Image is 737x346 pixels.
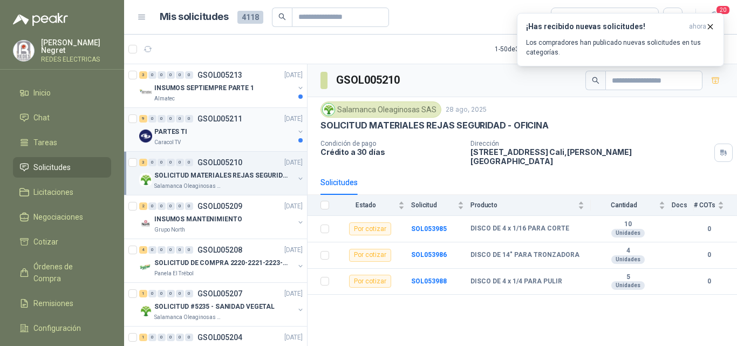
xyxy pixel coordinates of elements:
[158,71,166,79] div: 0
[139,69,305,103] a: 3 0 0 0 0 0 GSOL005213[DATE] Company LogoINSUMOS SEPTIEMPRE PARTE 1Almatec
[411,201,455,209] span: Solicitud
[139,156,305,191] a: 3 0 0 0 0 0 GSOL005210[DATE] Company LogoSOLICITUD MATERIALES REJAS SEGURIDAD - OFICINASalamanca ...
[611,229,645,238] div: Unidades
[167,290,175,297] div: 0
[154,302,275,312] p: SOLICITUD #5235 - SANIDAD VEGETAL
[139,304,152,317] img: Company Logo
[591,220,665,229] b: 10
[320,147,462,157] p: Crédito a 30 días
[167,115,175,123] div: 0
[284,70,303,80] p: [DATE]
[323,104,335,116] img: Company Logo
[197,246,242,254] p: GSOL005208
[139,130,152,143] img: Company Logo
[148,71,156,79] div: 0
[611,281,645,290] div: Unidades
[154,94,175,103] p: Almatec
[148,290,156,297] div: 0
[694,201,715,209] span: # COTs
[470,251,579,260] b: DISCO DE 14" PARA TRONZADORA
[672,195,694,216] th: Docs
[411,225,447,233] a: SOL053985
[284,333,303,343] p: [DATE]
[591,201,657,209] span: Cantidad
[139,290,147,297] div: 1
[41,56,111,63] p: REDES ELECTRICAS
[33,322,81,334] span: Configuración
[237,11,263,24] span: 4118
[33,261,101,284] span: Órdenes de Compra
[411,195,470,216] th: Solicitud
[148,159,156,166] div: 0
[176,202,184,210] div: 0
[446,105,487,115] p: 28 ago, 2025
[591,247,665,255] b: 4
[558,11,581,23] div: Todas
[33,87,51,99] span: Inicio
[495,40,565,58] div: 1 - 50 de 3542
[158,334,166,341] div: 0
[158,246,166,254] div: 0
[197,71,242,79] p: GSOL005213
[139,217,152,230] img: Company Logo
[591,195,672,216] th: Cantidad
[176,290,184,297] div: 0
[139,202,147,210] div: 2
[154,182,222,191] p: Salamanca Oleaginosas SAS
[349,275,391,288] div: Por cotizar
[13,83,111,103] a: Inicio
[336,72,401,89] h3: GSOL005210
[13,232,111,252] a: Cotizar
[185,115,193,123] div: 0
[526,22,685,31] h3: ¡Has recibido nuevas solicitudes!
[185,290,193,297] div: 0
[694,250,724,260] b: 0
[185,202,193,210] div: 0
[176,246,184,254] div: 0
[13,40,34,61] img: Company Logo
[154,258,289,268] p: SOLICITUD DE COMPRA 2220-2221-2223-2224
[411,251,447,259] b: SOL053986
[33,297,73,309] span: Remisiones
[158,202,166,210] div: 0
[154,313,222,322] p: Salamanca Oleaginosas SAS
[176,159,184,166] div: 0
[470,201,576,209] span: Producto
[185,159,193,166] div: 0
[160,9,229,25] h1: Mis solicitudes
[139,86,152,99] img: Company Logo
[154,214,242,225] p: INSUMOS MANTENIMIENTO
[167,159,175,166] div: 0
[167,334,175,341] div: 0
[278,13,286,21] span: search
[33,186,73,198] span: Licitaciones
[694,195,737,216] th: # COTs
[33,161,71,173] span: Solicitudes
[41,39,111,54] p: [PERSON_NAME] Negret
[139,243,305,278] a: 4 0 0 0 0 0 GSOL005208[DATE] Company LogoSOLICITUD DE COMPRA 2220-2221-2223-2224Panela El Trébol
[13,256,111,289] a: Órdenes de Compra
[176,115,184,123] div: 0
[139,159,147,166] div: 3
[336,195,411,216] th: Estado
[139,246,147,254] div: 4
[349,249,391,262] div: Por cotizar
[13,207,111,227] a: Negociaciones
[197,290,242,297] p: GSOL005207
[320,177,358,188] div: Solicitudes
[13,107,111,128] a: Chat
[284,201,303,212] p: [DATE]
[154,269,194,278] p: Panela El Trébol
[167,71,175,79] div: 0
[185,334,193,341] div: 0
[185,246,193,254] div: 0
[320,120,549,131] p: SOLICITUD MATERIALES REJAS SEGURIDAD - OFICINA
[148,115,156,123] div: 0
[176,71,184,79] div: 0
[284,289,303,299] p: [DATE]
[167,246,175,254] div: 0
[139,71,147,79] div: 3
[148,334,156,341] div: 0
[197,334,242,341] p: GSOL005204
